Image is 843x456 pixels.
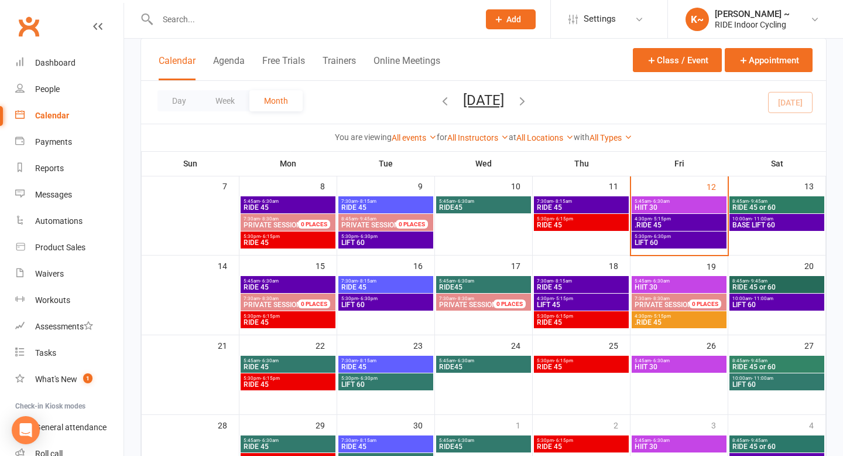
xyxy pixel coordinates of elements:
div: 17 [511,256,532,275]
span: RIDE 45 [536,222,626,229]
a: All Types [590,133,632,142]
span: 8:45am [732,199,822,204]
span: 1 [83,373,92,383]
span: RIDE 45 [536,443,626,450]
div: 26 [707,335,728,355]
span: 5:30pm [341,234,431,239]
span: - 6:30pm [358,234,378,239]
div: 24 [511,335,532,355]
span: - 8:30am [260,296,279,301]
span: - 6:30am [455,278,474,284]
span: 5:30pm [536,314,626,319]
button: Week [201,90,249,111]
span: 5:30pm [536,216,626,222]
span: RIDE 45 [341,204,431,211]
button: Calendar [159,55,196,80]
span: - 11:00am [752,376,773,381]
span: HIIT 30 [634,284,724,291]
div: 8 [320,176,337,195]
div: 0 PLACES [396,220,428,229]
button: [DATE] [463,92,504,108]
span: RIDE 45 [243,284,333,291]
span: LIFT 45 [536,301,626,308]
div: 11 [609,176,630,195]
span: - 6:15pm [554,314,573,319]
strong: You are viewing [335,132,392,142]
span: 5:30pm [341,376,431,381]
span: 5:45am [634,199,724,204]
span: 8:45am [732,358,822,363]
span: - 5:15pm [652,314,671,319]
span: Add [506,15,521,24]
a: Calendar [15,103,124,129]
span: RIDE45 [438,204,529,211]
span: - 11:00am [752,296,773,301]
div: 13 [804,176,825,195]
span: RIDE 45 or 60 [732,204,822,211]
span: LIFT 60 [634,239,724,246]
a: Waivers [15,261,124,287]
div: K~ [686,8,709,31]
span: RIDE 45 [341,443,431,450]
div: Workouts [35,295,70,305]
span: - 6:15pm [554,216,573,222]
strong: at [509,132,516,142]
span: RIDE45 [438,363,529,370]
div: 4 [809,415,825,434]
span: 5:30pm [634,234,724,239]
a: All Locations [516,133,574,142]
span: RIDE 45 or 60 [732,284,822,291]
span: - 6:30am [651,278,670,284]
span: PRIVATE SESSION [635,301,693,309]
span: 8:45am [732,438,822,443]
span: RIDE 45 [536,363,626,370]
th: Sun [142,151,239,176]
th: Wed [435,151,533,176]
span: .RIDE 45 [634,319,724,326]
span: RIDE 45 [341,284,431,291]
span: RIDE 45 or 60 [732,363,822,370]
div: 0 PLACES [298,300,330,308]
span: 7:30am [341,358,431,363]
a: Messages [15,182,124,208]
span: RIDE 45 [536,284,626,291]
span: RIDE 45 [243,443,333,450]
span: 7:30am [341,278,431,284]
button: Class / Event [633,48,722,72]
a: Workouts [15,287,124,314]
a: All events [392,133,437,142]
div: 21 [218,335,239,355]
div: 9 [418,176,434,195]
span: RIDE45 [438,443,529,450]
span: RIDE 45 [243,239,333,246]
span: .RIDE 45 [634,222,724,229]
div: Reports [35,164,64,173]
a: People [15,76,124,103]
th: Sat [728,151,826,176]
div: Messages [35,190,72,199]
span: - 6:30pm [358,296,378,301]
div: General attendance [35,423,107,432]
span: - 6:15pm [261,314,280,319]
span: 8:45am [732,278,822,284]
span: 8:45am [341,216,410,222]
span: 10:00am [732,216,822,222]
span: 5:45am [243,199,333,204]
span: 4:30pm [634,216,724,222]
span: - 6:15pm [554,358,573,363]
span: 5:45am [438,438,529,443]
span: - 8:15am [358,358,376,363]
div: 29 [316,415,337,434]
span: 5:45am [243,438,333,443]
span: 7:30am [536,199,626,204]
span: RIDE 45 [536,204,626,211]
span: RIDE 45 [536,319,626,326]
span: - 6:15pm [554,438,573,443]
span: PRIVATE SESSION [439,301,497,309]
span: 7:30am [536,278,626,284]
span: 7:30am [243,216,312,222]
a: Clubworx [14,12,43,41]
span: 5:45am [634,278,724,284]
span: RIDE 45 [243,319,333,326]
span: RIDE 45 [341,363,431,370]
